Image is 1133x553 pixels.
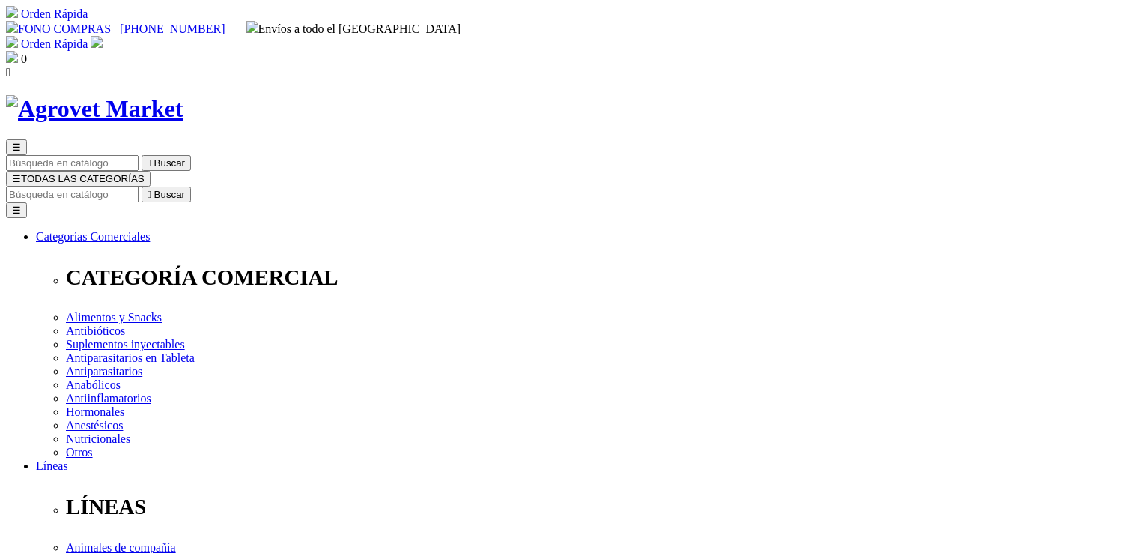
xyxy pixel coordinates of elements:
i:  [148,189,151,200]
img: Agrovet Market [6,95,183,123]
i:  [148,157,151,169]
a: Orden Rápida [21,7,88,20]
span: 0 [21,52,27,65]
p: LÍNEAS [66,495,1127,519]
a: Hormonales [66,405,124,418]
span: Envíos a todo el [GEOGRAPHIC_DATA] [246,22,461,35]
img: phone.svg [6,21,18,33]
a: Anestésicos [66,419,123,432]
a: FONO COMPRAS [6,22,111,35]
i:  [6,66,10,79]
a: Suplementos inyectables [66,338,185,351]
a: [PHONE_NUMBER] [120,22,225,35]
img: delivery-truck.svg [246,21,258,33]
img: user.svg [91,36,103,48]
a: Antiparasitarios [66,365,142,378]
button:  Buscar [142,155,191,171]
a: Anabólicos [66,378,121,391]
button: ☰ [6,202,27,218]
a: Nutricionales [66,432,130,445]
span: Buscar [154,189,185,200]
a: Acceda a su cuenta de cliente [91,37,103,50]
a: Orden Rápida [21,37,88,50]
button: ☰ [6,139,27,155]
input: Buscar [6,155,139,171]
a: Alimentos y Snacks [66,311,162,324]
a: Líneas [36,459,68,472]
img: shopping-cart.svg [6,6,18,18]
a: Antibióticos [66,324,125,337]
button:  Buscar [142,187,191,202]
button: ☰TODAS LAS CATEGORÍAS [6,171,151,187]
img: shopping-bag.svg [6,51,18,63]
a: Categorías Comerciales [36,230,150,243]
p: CATEGORÍA COMERCIAL [66,265,1127,290]
a: Otros [66,446,93,459]
input: Buscar [6,187,139,202]
span: Buscar [154,157,185,169]
img: shopping-cart.svg [6,36,18,48]
span: ☰ [12,173,21,184]
a: Antiparasitarios en Tableta [66,351,195,364]
span: ☰ [12,142,21,153]
a: Antiinflamatorios [66,392,151,405]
